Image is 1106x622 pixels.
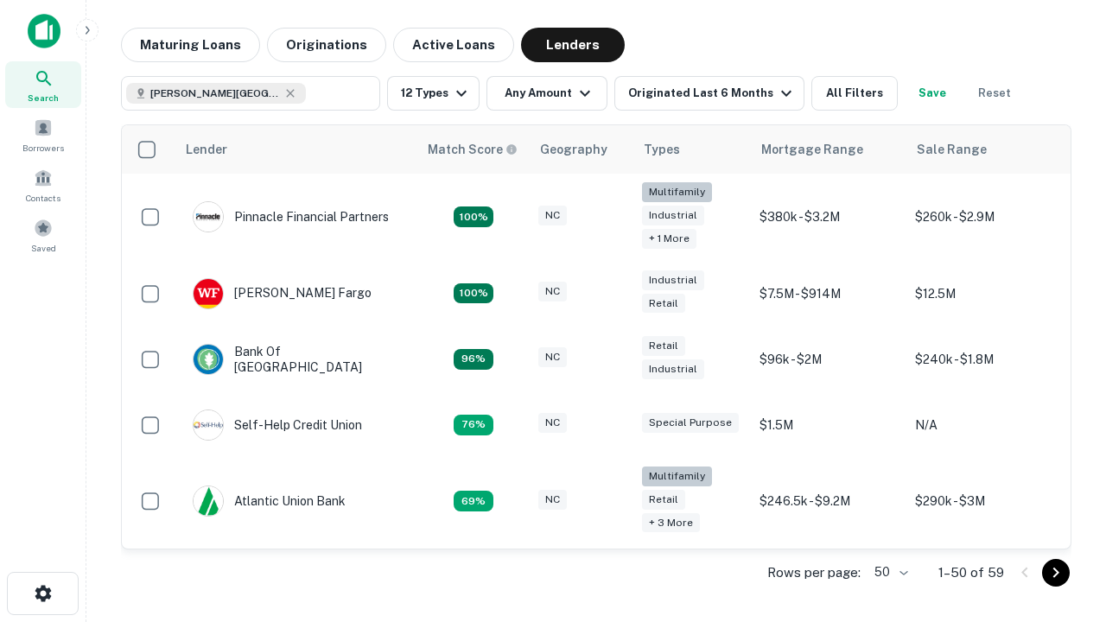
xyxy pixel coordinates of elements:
img: picture [194,279,223,308]
div: Industrial [642,270,704,290]
div: NC [538,282,567,301]
div: Retail [642,490,685,510]
th: Lender [175,125,417,174]
div: NC [538,347,567,367]
div: Geography [540,139,607,160]
td: $12.5M [906,261,1062,327]
button: Save your search to get updates of matches that match your search criteria. [905,76,960,111]
div: Bank Of [GEOGRAPHIC_DATA] [193,344,400,375]
span: [PERSON_NAME][GEOGRAPHIC_DATA], [GEOGRAPHIC_DATA] [150,86,280,101]
td: $380k - $3.2M [751,174,906,261]
button: Originations [267,28,386,62]
a: Saved [5,212,81,258]
img: picture [194,345,223,374]
th: Sale Range [906,125,1062,174]
div: Matching Properties: 26, hasApolloMatch: undefined [454,206,493,227]
td: $260k - $2.9M [906,174,1062,261]
span: Contacts [26,191,60,205]
p: 1–50 of 59 [938,562,1004,583]
button: 12 Types [387,76,480,111]
td: $1.5M [751,392,906,458]
a: Contacts [5,162,81,208]
div: Pinnacle Financial Partners [193,201,389,232]
th: Geography [530,125,633,174]
button: Go to next page [1042,559,1070,587]
div: Multifamily [642,466,712,486]
h6: Match Score [428,140,514,159]
div: Matching Properties: 14, hasApolloMatch: undefined [454,349,493,370]
td: $96k - $2M [751,327,906,392]
span: Saved [31,241,56,255]
th: Types [633,125,751,174]
th: Mortgage Range [751,125,906,174]
div: Matching Properties: 15, hasApolloMatch: undefined [454,283,493,304]
img: capitalize-icon.png [28,14,60,48]
td: $240k - $1.8M [906,327,1062,392]
th: Capitalize uses an advanced AI algorithm to match your search with the best lender. The match sco... [417,125,530,174]
div: Industrial [642,206,704,225]
td: $290k - $3M [906,458,1062,545]
div: + 3 more [642,513,700,533]
div: Originated Last 6 Months [628,83,797,104]
a: Search [5,61,81,108]
img: picture [194,486,223,516]
div: Atlantic Union Bank [193,486,346,517]
div: Industrial [642,359,704,379]
div: Special Purpose [642,413,739,433]
div: Capitalize uses an advanced AI algorithm to match your search with the best lender. The match sco... [428,140,518,159]
button: Active Loans [393,28,514,62]
span: Borrowers [22,141,64,155]
button: Maturing Loans [121,28,260,62]
img: picture [194,202,223,232]
td: N/A [906,392,1062,458]
div: NC [538,206,567,225]
div: Types [644,139,680,160]
div: Retail [642,336,685,356]
div: + 1 more [642,229,696,249]
div: NC [538,490,567,510]
div: Multifamily [642,182,712,202]
a: Borrowers [5,111,81,158]
button: Originated Last 6 Months [614,76,804,111]
div: Lender [186,139,227,160]
div: 50 [868,560,911,585]
img: picture [194,410,223,440]
div: NC [538,413,567,433]
td: $7.5M - $914M [751,261,906,327]
div: [PERSON_NAME] Fargo [193,278,372,309]
div: Matching Properties: 10, hasApolloMatch: undefined [454,491,493,511]
div: Retail [642,294,685,314]
div: Matching Properties: 11, hasApolloMatch: undefined [454,415,493,435]
button: Any Amount [486,76,607,111]
iframe: Chat Widget [1020,428,1106,511]
td: $246.5k - $9.2M [751,458,906,545]
div: Mortgage Range [761,139,863,160]
button: Lenders [521,28,625,62]
span: Search [28,91,59,105]
div: Self-help Credit Union [193,409,362,441]
button: Reset [967,76,1022,111]
button: All Filters [811,76,898,111]
p: Rows per page: [767,562,861,583]
div: Sale Range [917,139,987,160]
